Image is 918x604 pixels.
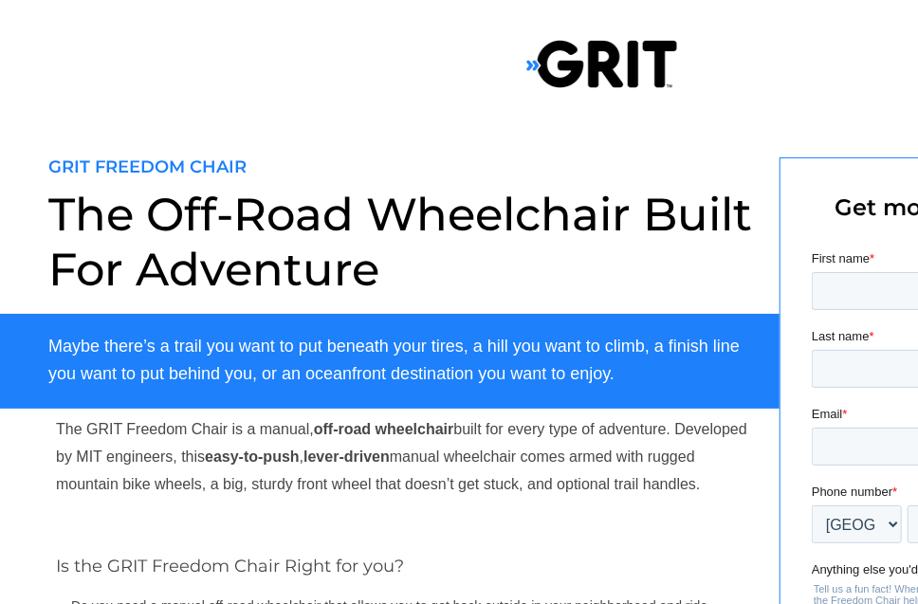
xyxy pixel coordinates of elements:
[48,156,247,177] span: GRIT FREEDOM CHAIR
[205,448,300,465] strong: easy-to-push
[56,556,404,577] span: Is the GRIT Freedom Chair Right for you?
[303,448,390,465] strong: lever-driven
[67,458,230,494] input: Get more information
[56,421,747,492] span: The GRIT Freedom Chair is a manual, built for every type of adventure. Developed by MIT engineers...
[48,337,740,383] span: Maybe there’s a trail you want to put beneath your tires, a hill you want to climb, a finish line...
[314,421,454,437] strong: off-road wheelchair
[48,187,752,297] span: The Off-Road Wheelchair Built For Adventure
